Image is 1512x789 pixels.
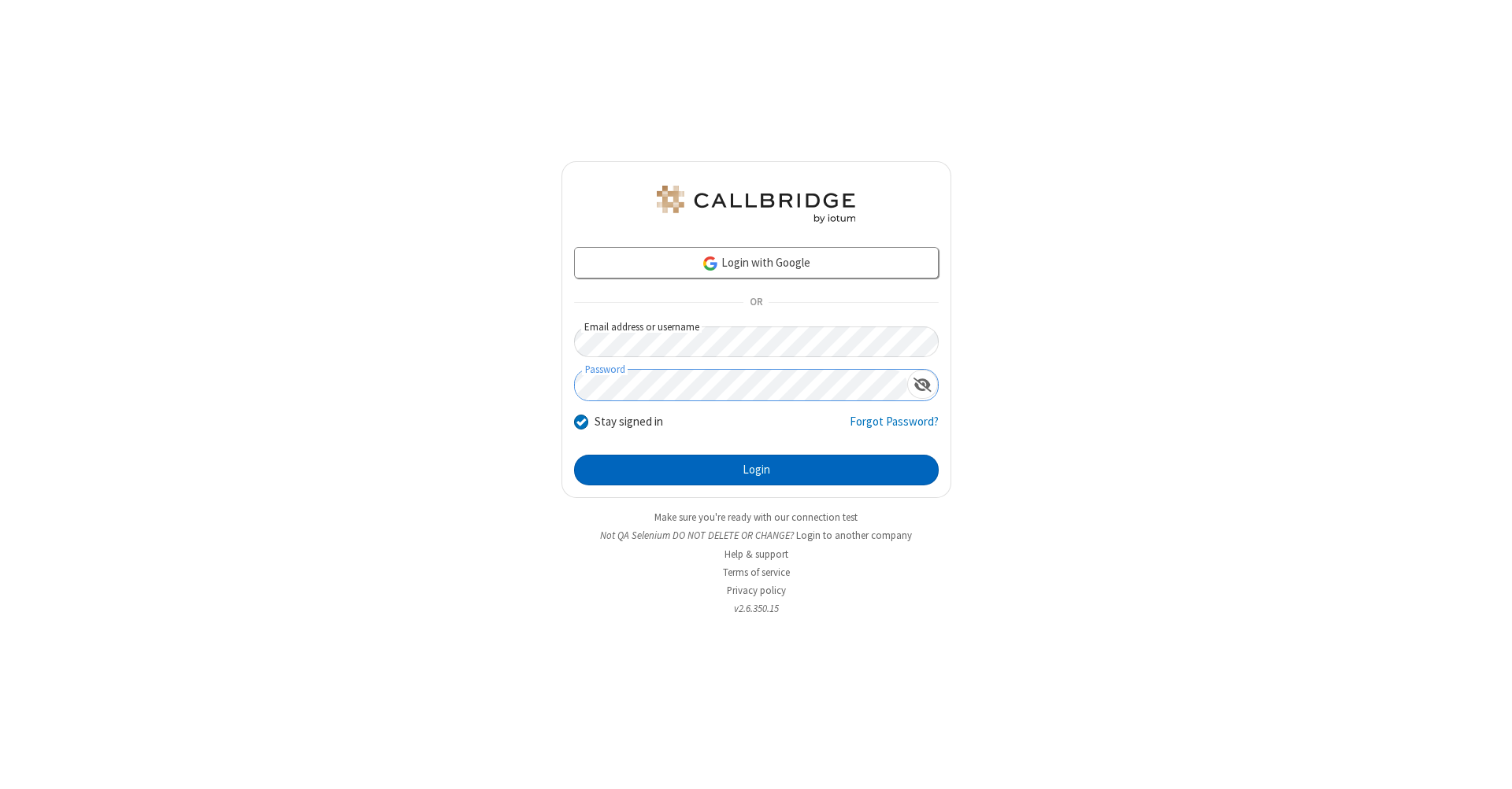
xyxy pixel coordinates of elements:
[654,186,858,223] img: QA Selenium DO NOT DELETE OR CHANGE
[727,584,786,597] a: Privacy policy
[574,455,939,486] button: Login
[561,601,951,616] li: v2.6.350.15
[561,528,951,543] li: Not QA Selenium DO NOT DELETE OR CHANGE?
[743,292,769,314] span: OR
[850,413,939,443] a: Forgot Password?
[796,528,912,543] button: Login to another company
[702,255,719,272] img: google-icon.png
[575,370,907,400] input: Password
[574,326,939,357] input: Email address or username
[724,548,788,561] a: Help & support
[574,247,939,278] a: Login with Google
[907,370,938,399] div: Show password
[723,566,790,579] a: Terms of service
[595,413,663,431] label: Stay signed in
[654,511,858,524] a: Make sure you're ready with our connection test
